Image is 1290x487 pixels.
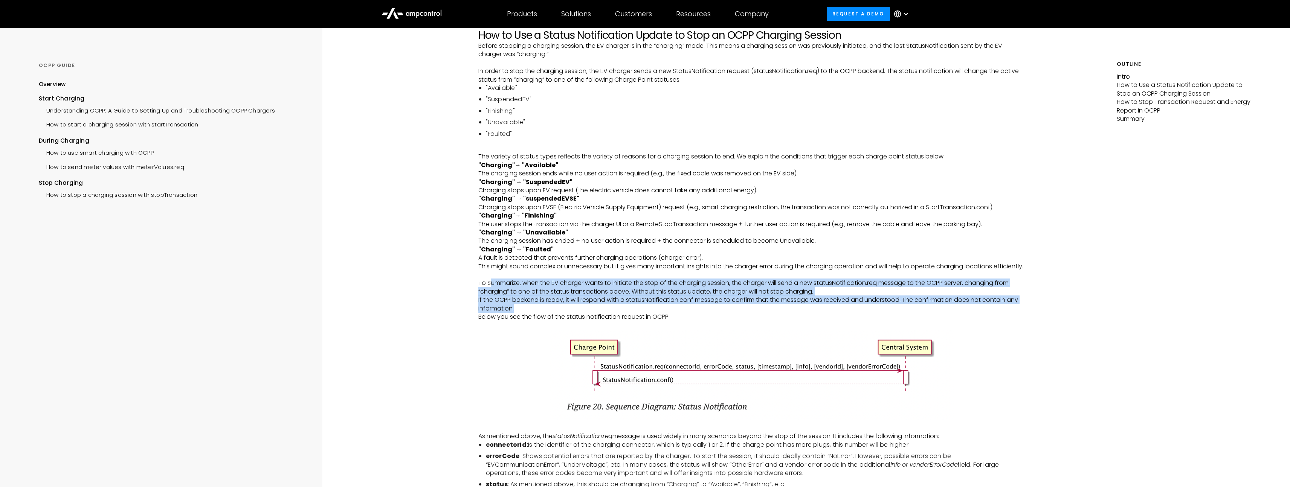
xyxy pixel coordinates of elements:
[1117,81,1252,98] p: How to Use a Status Notification Update to Stop an OCPP Charging Session
[39,94,297,103] div: Start Charging
[676,10,711,18] div: Resources
[486,84,1026,92] li: "Available"
[478,296,1026,313] p: If the OCPP backend is ready, it will respond with a statusNotification.conf message to confirm t...
[478,432,1026,440] p: As mentioned above, the message is used widely in many scenarios beyond the stop of the session. ...
[39,62,297,69] div: OCPP GUIDE
[478,42,1026,59] p: Before stopping a charging session, the EV charger is in the “charging” mode. This means a chargi...
[478,228,1026,245] p: The charging session has ended + no user action is required + the connector is scheduled to becom...
[39,187,197,201] a: How to stop a charging session with stopTransaction
[486,95,1026,103] li: "SuspendedEV"
[478,271,1026,279] p: ‍
[478,245,1026,262] p: A fault is detected that prevents further charging operations (charger error).
[507,10,537,18] div: Products
[39,117,198,131] a: How to start a charging session with startTransaction
[478,245,554,254] strong: "Charging" → "Faulted" ‍
[486,118,1026,126] li: "Unavailable"
[478,178,572,186] strong: "Charging" → "SuspendedEV" ‍
[478,144,1026,152] p: ‍
[615,10,652,18] div: Customers
[478,195,1026,212] p: Charging stops upon EVSE (Electric Vehicle Supply Equipment) request (e.g., smart charging restri...
[478,29,1026,42] h2: How to Use a Status Notification Update to Stop an OCPP Charging Session
[39,179,297,187] div: Stop Charging
[478,424,1026,432] p: ‍
[478,212,1026,228] p: The user stops the transaction via the charger UI or a RemoteStopTransaction message + further us...
[39,103,275,117] a: Understanding OCPP: A Guide to Setting Up and Troubleshooting OCPP Chargers
[478,313,1026,321] p: Below you see the flow of the status notification request in OCPP:
[735,10,769,18] div: Company
[486,452,1026,477] li: : Shows potential errors that are reported by the charger. To start the session, it should ideall...
[478,59,1026,67] p: ‍
[39,80,66,94] a: Overview
[827,7,890,21] a: Request a demo
[39,137,297,145] div: During Charging
[561,10,591,18] div: Solutions
[478,211,557,220] strong: "Charging"→ "Finishing" ‍
[478,152,1026,161] p: The variety of status types reflects the variety of reasons for a charging session to end. We exp...
[486,441,1026,449] li: Is the identifier of the charging connector, which is typically 1 or 2. If the charge point has m...
[486,130,1026,138] li: "Faulted"
[890,460,958,469] em: info or vendorErrorCode
[1117,115,1252,123] p: Summary
[478,194,579,203] strong: "Charging" → "suspendedEVSE"
[39,159,184,173] a: How to send meter values with meterValues.req
[553,432,612,440] em: statusNotification.req
[478,321,1026,329] p: ‍
[478,279,1026,296] p: To Summarize, when the EV charger wants to initiate the stop of the charging session, the charger...
[39,80,66,88] div: Overview
[1117,73,1252,81] p: Intro
[478,161,1026,178] p: The charging session ends while no user action is required (e.g., the fixed cable was removed on ...
[486,107,1026,115] li: "Finishing"
[478,262,1026,271] p: This might sound complex or unnecessary but it gives many important insights into the charger err...
[478,178,1026,195] p: Charging stops upon EV request (the electric vehicle does cannot take any additional energy).
[39,145,154,159] a: How to use smart charging with OCPP
[478,161,558,169] strong: "Charging"→ "Available" ‍
[478,67,1026,84] p: In order to stop the charging session, the EV charger sends a new StatusNotification request (sta...
[486,440,528,449] strong: connectorId:
[1117,60,1252,68] h5: Outline
[478,228,568,237] strong: "Charging" → "Unavailable" ‍
[1117,98,1252,115] p: How to Stop Transaction Request and Energy Report in OCPP
[550,330,954,420] img: Status Notification Diagram from the OCPP 1.6J documentation
[486,452,520,460] strong: errorCode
